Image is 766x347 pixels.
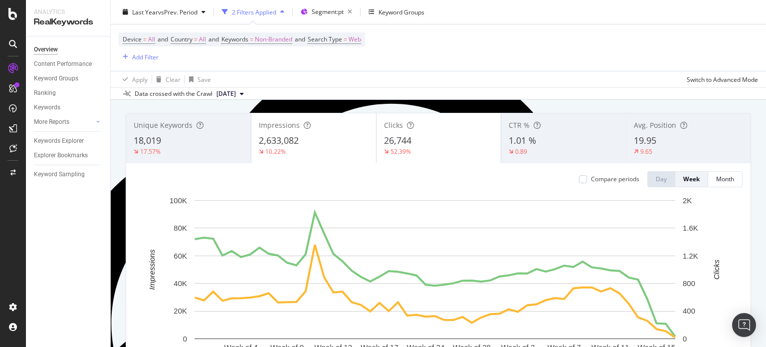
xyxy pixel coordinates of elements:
a: More Reports [34,117,93,127]
div: Keywords [34,102,60,113]
span: Web [349,32,361,46]
a: Overview [34,44,103,55]
span: and [295,35,305,43]
span: Last Year [132,7,158,16]
span: and [158,35,168,43]
span: Impressions [259,120,300,130]
div: 2 Filters Applied [232,7,276,16]
a: Keyword Sampling [34,169,103,180]
span: and [208,35,219,43]
div: Save [197,75,211,83]
div: Keywords Explorer [34,136,84,146]
div: Content Performance [34,59,92,69]
div: Apply [132,75,148,83]
text: Impressions [148,249,156,290]
div: Analytics [34,8,102,16]
div: Month [716,175,734,183]
a: Explorer Bookmarks [34,150,103,161]
span: 2,633,082 [259,134,299,146]
button: Last YearvsPrev. Period [119,4,209,20]
span: = [344,35,347,43]
text: 0 [183,335,187,343]
div: More Reports [34,117,69,127]
button: Keyword Groups [365,4,428,20]
div: Day [656,175,667,183]
text: 2K [683,196,692,205]
text: 60K [174,252,187,260]
span: Avg. Position [634,120,676,130]
div: RealKeywords [34,16,102,28]
div: Add Filter [132,52,159,61]
text: 100K [170,196,187,205]
span: = [194,35,197,43]
div: 0.89 [515,147,527,156]
text: 1.6K [683,224,698,232]
span: All [148,32,155,46]
a: Keyword Groups [34,73,103,84]
div: Keyword Sampling [34,169,85,180]
span: 26,744 [384,134,411,146]
span: Non-Branded [255,32,292,46]
div: Overview [34,44,58,55]
button: Day [647,171,675,187]
div: 17.57% [140,147,161,156]
div: Clear [166,75,181,83]
text: 40K [174,279,187,288]
span: Clicks [384,120,403,130]
span: Keywords [221,35,248,43]
button: Clear [152,71,181,87]
a: Keywords [34,102,103,113]
div: Switch to Advanced Mode [687,75,758,83]
button: Save [185,71,211,87]
span: CTR % [509,120,530,130]
text: 0 [683,335,687,343]
span: 1.01 % [509,134,536,146]
text: 1.2K [683,252,698,260]
div: Week [683,175,700,183]
text: 800 [683,279,695,288]
span: Device [123,35,142,43]
button: [DATE] [212,88,248,100]
span: 18,019 [134,134,161,146]
a: Content Performance [34,59,103,69]
span: vs Prev. Period [158,7,197,16]
span: All [199,32,206,46]
div: 9.65 [640,147,652,156]
span: Country [171,35,192,43]
button: Switch to Advanced Mode [683,71,758,87]
div: Keyword Groups [379,7,424,16]
div: Keyword Groups [34,73,78,84]
div: Explorer Bookmarks [34,150,88,161]
div: 10.22% [265,147,286,156]
button: Add Filter [119,51,159,63]
div: Compare periods [591,175,639,183]
span: 19.95 [634,134,656,146]
button: Week [675,171,708,187]
div: 52.39% [390,147,411,156]
button: 2 Filters Applied [218,4,288,20]
text: 20K [174,307,187,315]
text: 400 [683,307,695,315]
text: Clicks [712,259,721,279]
span: Segment: pt [312,7,344,16]
span: 2025 Sep. 17th [216,89,236,98]
div: Ranking [34,88,56,98]
text: 80K [174,224,187,232]
div: Open Intercom Messenger [732,313,756,337]
a: Ranking [34,88,103,98]
button: Apply [119,71,148,87]
button: Month [708,171,743,187]
span: Search Type [308,35,342,43]
button: Segment:pt [297,4,356,20]
span: = [143,35,147,43]
span: = [250,35,253,43]
div: Data crossed with the Crawl [135,89,212,98]
span: Unique Keywords [134,120,192,130]
a: Keywords Explorer [34,136,103,146]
